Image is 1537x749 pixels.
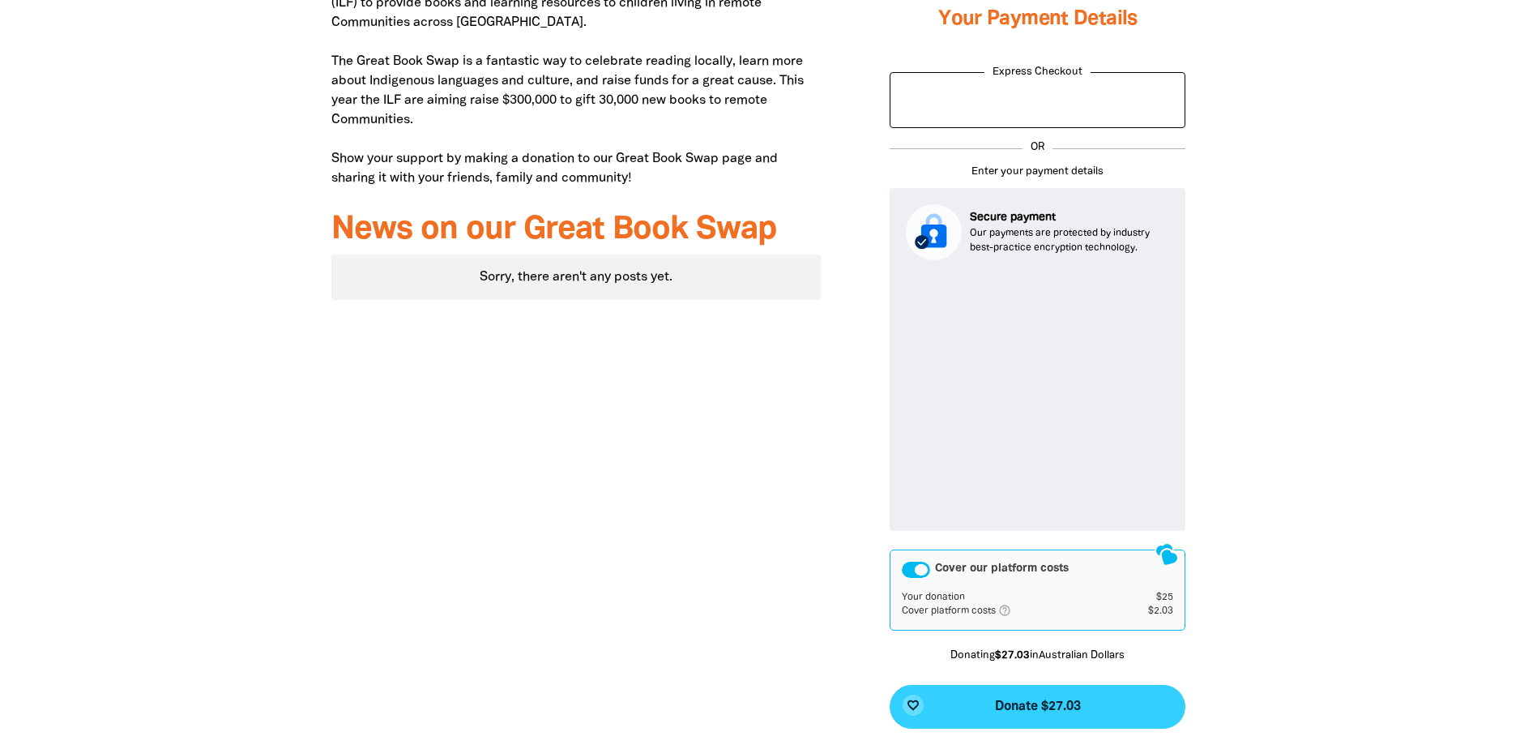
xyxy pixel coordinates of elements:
[970,226,1169,255] p: Our payments are protected by industry best-practice encryption technology.
[1124,591,1174,604] td: $25
[890,685,1185,729] button: favorite_borderDonate $27.03
[970,209,1169,226] p: Secure payment
[331,255,822,300] div: Sorry, there aren't any posts yet.
[890,165,1185,181] p: Enter your payment details
[995,700,1081,713] span: Donate $27.03
[907,699,920,712] i: favorite_border
[899,80,1176,117] iframe: PayPal-paypal
[331,255,822,300] div: Paginated content
[1124,604,1174,618] td: $2.03
[902,604,1123,618] td: Cover platform costs
[902,562,930,578] button: Cover our platform costs
[998,604,1024,617] i: help_outlined
[903,273,1172,518] iframe: Secure payment input frame
[331,212,822,248] h3: News on our Great Book Swap
[995,651,1030,661] b: $27.03
[890,648,1185,665] p: Donating in Australian Dollars
[984,65,1091,81] legend: Express Checkout
[902,591,1123,604] td: Your donation
[1023,140,1052,156] p: OR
